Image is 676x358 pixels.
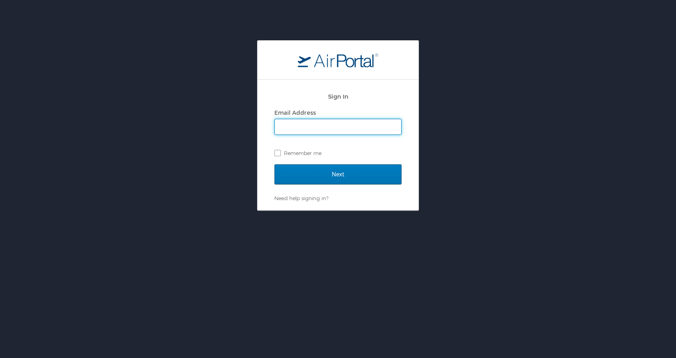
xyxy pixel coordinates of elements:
h2: Sign In [274,92,402,101]
label: Remember me [274,147,402,159]
a: Need help signing in? [274,195,328,201]
input: Next [274,164,402,184]
label: Email Address [274,109,316,116]
img: logo [298,53,378,67]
